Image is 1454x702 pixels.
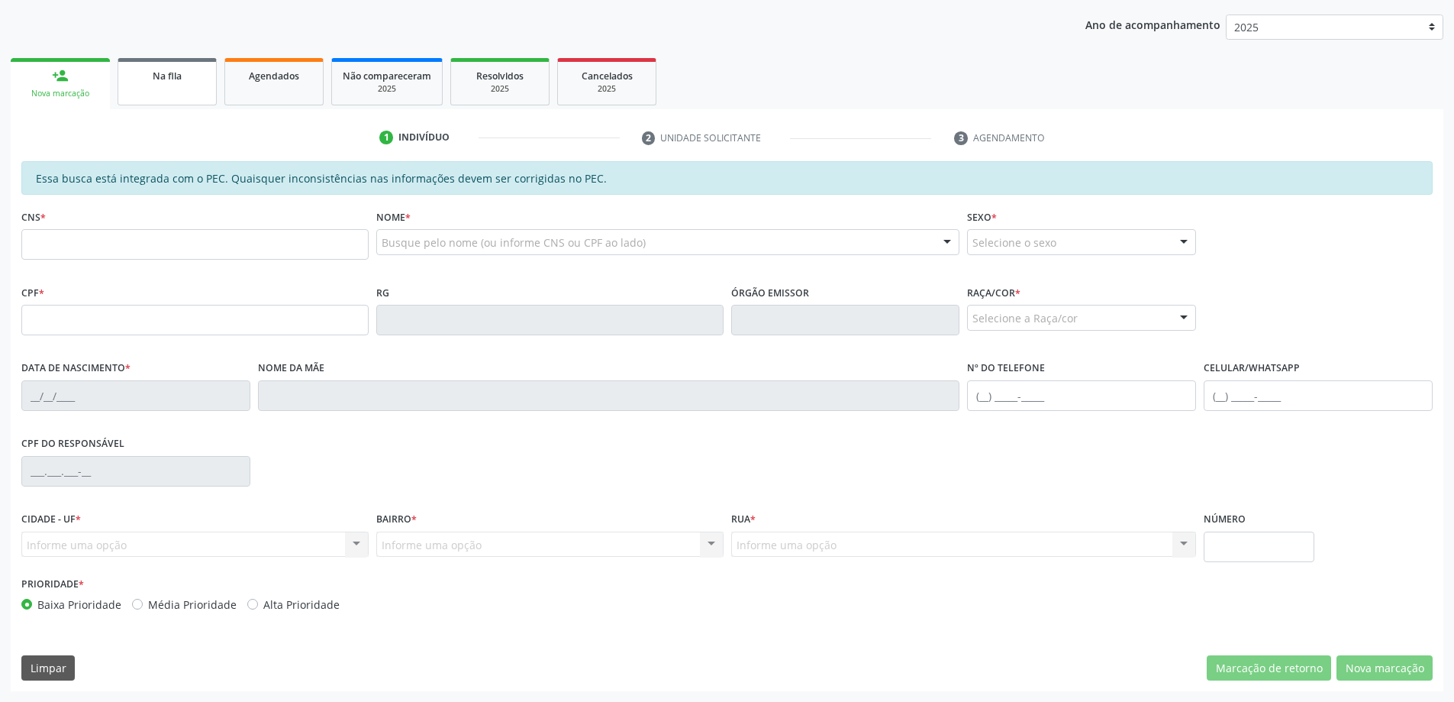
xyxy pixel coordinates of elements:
[967,357,1045,380] label: Nº do Telefone
[21,432,124,456] label: CPF do responsável
[37,597,121,613] label: Baixa Prioridade
[382,235,646,251] span: Busque pelo nome (ou informe CNS ou CPF ao lado)
[731,508,756,532] label: Rua
[343,83,431,95] div: 2025
[153,70,182,82] span: Na fila
[21,205,46,229] label: CNS
[148,597,237,613] label: Média Prioridade
[1204,380,1433,411] input: (__) _____-_____
[972,310,1078,326] span: Selecione a Raça/cor
[21,380,250,411] input: __/__/____
[582,70,633,82] span: Cancelados
[21,573,84,597] label: Prioridade
[21,357,131,380] label: Data de nascimento
[21,281,44,305] label: CPF
[1204,508,1246,532] label: Número
[376,281,389,305] label: RG
[476,70,524,82] span: Resolvidos
[343,70,431,82] span: Não compareceram
[52,67,69,84] div: person_add
[972,235,1056,251] span: Selecione o sexo
[376,508,417,532] label: Bairro
[1085,15,1220,34] p: Ano de acompanhamento
[1336,655,1433,681] button: Nova marcação
[249,70,299,82] span: Agendados
[398,131,450,144] div: Indivíduo
[462,83,538,95] div: 2025
[376,205,411,229] label: Nome
[21,161,1433,195] div: Essa busca está integrada com o PEC. Quaisquer inconsistências nas informações devem ser corrigid...
[967,281,1020,305] label: Raça/cor
[21,508,81,532] label: Cidade - UF
[967,380,1196,411] input: (__) _____-_____
[1204,357,1300,380] label: Celular/WhatsApp
[967,205,997,229] label: Sexo
[21,88,99,99] div: Nova marcação
[263,597,340,613] label: Alta Prioridade
[1207,655,1331,681] button: Marcação de retorno
[258,357,324,380] label: Nome da mãe
[569,83,645,95] div: 2025
[731,281,809,305] label: Órgão emissor
[21,456,250,487] input: ___.___.___-__
[379,131,393,144] div: 1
